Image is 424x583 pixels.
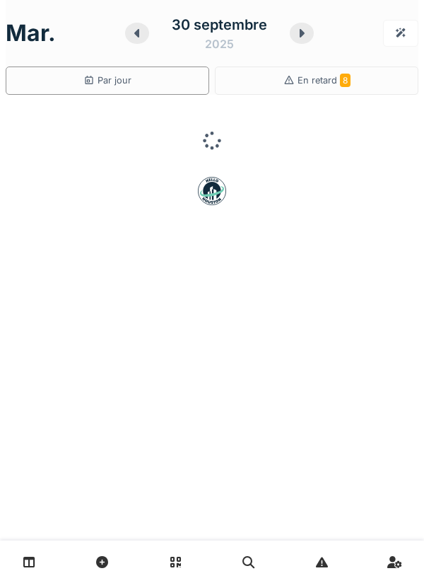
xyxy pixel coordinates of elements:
[340,74,351,87] span: 8
[83,74,131,87] div: Par jour
[172,14,267,35] div: 30 septembre
[6,20,56,47] h1: mar.
[198,177,226,205] img: badge-BVDL4wpA.svg
[298,75,351,86] span: En retard
[205,35,234,52] div: 2025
